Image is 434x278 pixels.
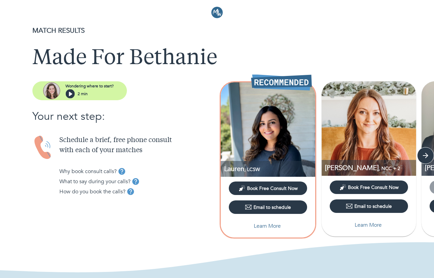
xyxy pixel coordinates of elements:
button: Learn More [229,219,307,233]
span: Book Free Consult Now [348,184,399,191]
button: tooltip [131,176,141,187]
div: Email to schedule [245,204,291,211]
span: , NCC + 2 [379,165,400,172]
p: 2 min [78,91,88,97]
span: Book Free Consult Now [247,185,298,192]
p: Why book consult calls? [59,167,117,175]
button: Book Free Consult Now [330,180,408,194]
p: NCC, LPC, LMHC [325,163,416,172]
button: assistantWondering where to start?2 min [32,81,127,100]
p: Your next step: [32,108,217,124]
img: Lauren Bradley profile [221,82,315,177]
button: tooltip [126,187,136,197]
button: Email to schedule [330,199,408,213]
p: Learn More [355,221,382,229]
button: Book Free Consult Now [229,182,307,195]
img: Kristine Troescher profile [322,81,416,176]
button: Learn More [330,218,408,232]
button: tooltip [117,166,127,176]
p: Wondering where to start? [65,83,114,89]
p: MATCH RESULTS [32,26,402,36]
p: What to say during your calls? [59,177,131,186]
h1: Made For Bethanie [32,47,402,71]
p: How do you book the calls? [59,188,126,196]
p: Schedule a brief, free phone consult with each of your matches [59,135,217,156]
span: , LCSW [244,166,260,173]
p: Learn More [254,222,281,230]
div: Email to schedule [346,203,392,210]
p: LCSW [224,164,315,173]
button: Email to schedule [229,200,307,214]
img: Handset [32,135,54,160]
img: Recommended Therapist [251,74,312,90]
img: assistant [43,82,60,99]
img: Logo [211,7,223,18]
